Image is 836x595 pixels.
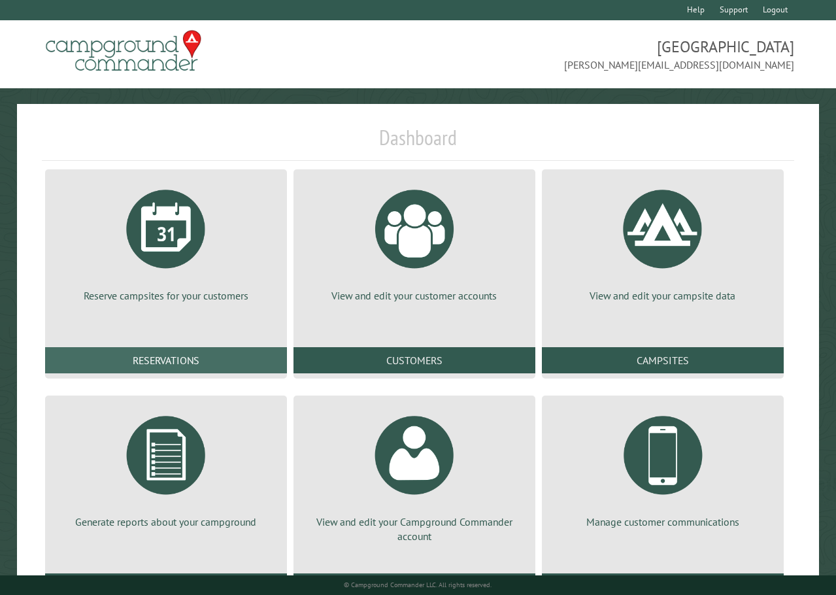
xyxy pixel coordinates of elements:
a: View and edit your customer accounts [309,180,520,303]
a: Manage customer communications [558,406,768,529]
p: Generate reports about your campground [61,515,271,529]
a: Customers [293,347,535,373]
span: [GEOGRAPHIC_DATA] [PERSON_NAME][EMAIL_ADDRESS][DOMAIN_NAME] [418,36,795,73]
a: Reserve campsites for your customers [61,180,271,303]
p: View and edit your customer accounts [309,288,520,303]
a: View and edit your Campground Commander account [309,406,520,544]
h1: Dashboard [42,125,794,161]
p: View and edit your campsite data [558,288,768,303]
a: Campsites [542,347,784,373]
p: Manage customer communications [558,515,768,529]
a: Reservations [45,347,287,373]
p: Reserve campsites for your customers [61,288,271,303]
p: View and edit your Campground Commander account [309,515,520,544]
small: © Campground Commander LLC. All rights reserved. [344,581,492,589]
a: View and edit your campsite data [558,180,768,303]
img: Campground Commander [42,25,205,76]
a: Generate reports about your campground [61,406,271,529]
